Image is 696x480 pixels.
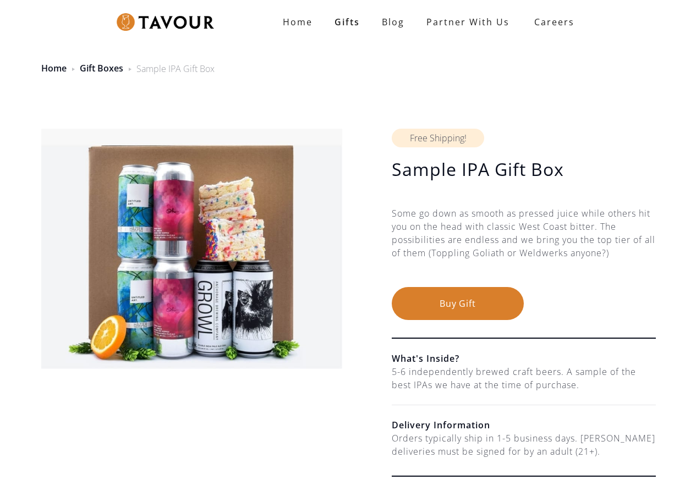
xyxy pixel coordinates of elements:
div: Orders typically ship in 1-5 business days. [PERSON_NAME] deliveries must be signed for by an adu... [392,432,656,458]
a: Blog [371,11,415,33]
strong: Home [283,16,313,28]
strong: Careers [534,11,574,33]
a: Home [272,11,324,33]
a: partner with us [415,11,520,33]
a: Careers [520,7,583,37]
div: Sample IPA Gift Box [136,62,215,75]
div: Free Shipping! [392,129,484,147]
div: 5-6 independently brewed craft beers. A sample of the best IPAs we have at the time of purchase. [392,365,656,391]
h1: Sample IPA Gift Box [392,158,656,180]
a: Gift Boxes [80,62,123,74]
button: Buy Gift [392,287,524,320]
a: Home [41,62,67,74]
a: Gifts [324,11,371,33]
h6: What's Inside? [392,352,656,365]
div: Some go down as smooth as pressed juice while others hit you on the head with classic West Coast ... [392,207,656,287]
h6: Delivery Information [392,418,656,432]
